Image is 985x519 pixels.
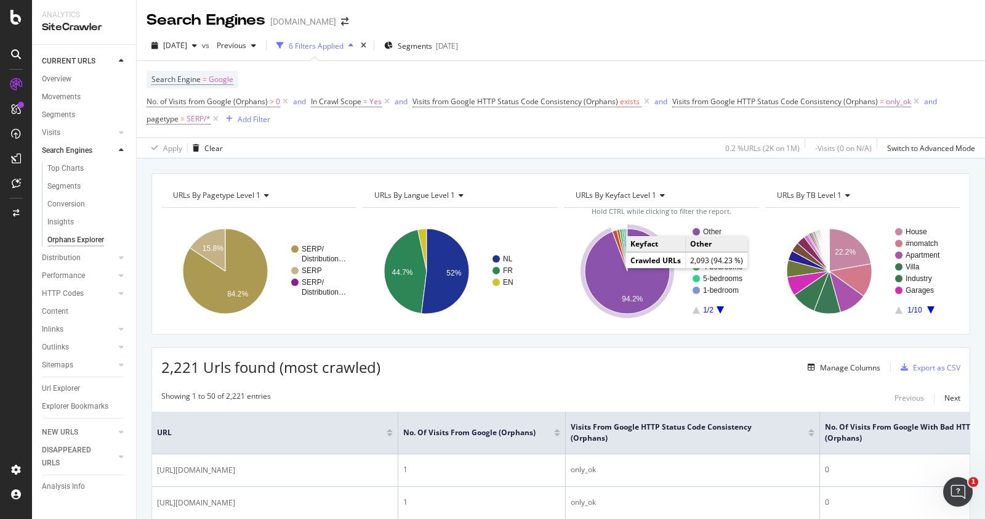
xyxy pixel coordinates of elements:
[163,143,182,153] div: Apply
[395,96,408,107] div: and
[293,96,306,107] div: and
[47,216,74,229] div: Insights
[42,426,78,439] div: NEW URLS
[398,41,432,51] span: Segments
[42,126,115,139] a: Visits
[686,236,748,252] td: Other
[372,186,547,205] h4: URLs By langue Level 1
[42,400,127,413] a: Explorer Bookmarks
[882,138,975,158] button: Switch to Advanced Mode
[341,17,348,26] div: arrow-right-arrow-left
[906,263,920,271] text: Villa
[221,112,270,126] button: Add Filter
[157,427,384,438] span: URL
[161,218,356,325] svg: A chart.
[777,190,842,200] span: URLs By TB Level 1
[42,91,127,104] a: Movements
[906,286,934,295] text: Garages
[896,358,960,377] button: Export as CSV
[571,422,790,444] span: Visits from Google HTTP Status Code Consistency (Orphans)
[42,251,115,264] a: Distribution
[302,288,346,296] text: Distribution…
[204,143,223,153] div: Clear
[203,74,207,84] span: =
[907,306,922,314] text: 1/10
[42,91,81,104] div: Movements
[42,269,115,282] a: Performance
[703,263,742,271] text: 4-bedrooms
[209,71,233,88] span: Google
[924,96,937,107] div: and
[395,96,408,107] button: and
[42,144,115,157] a: Search Engines
[47,162,127,175] a: Top Charts
[203,244,223,253] text: 15.8%
[42,144,92,157] div: Search Engines
[968,477,978,487] span: 1
[42,426,115,439] a: NEW URLS
[289,41,344,51] div: 6 Filters Applied
[363,218,558,325] div: A chart.
[820,362,880,373] div: Manage Columns
[446,269,461,277] text: 52%
[703,306,714,314] text: 1/2
[573,186,748,205] h4: URLs By Keyfact Level 1
[47,180,127,193] a: Segments
[238,114,270,125] div: Add Filter
[311,96,361,107] span: In Crawl Scope
[626,253,686,269] td: Crawled URLs
[157,497,235,509] span: [URL][DOMAIN_NAME]
[374,190,455,200] span: URLs By langue Level 1
[173,190,260,200] span: URLs By pagetype Level 1
[765,218,960,325] div: A chart.
[895,393,924,403] div: Previous
[774,186,949,205] h4: URLs By TB Level 1
[379,36,463,55] button: Segments[DATE]
[944,391,960,406] button: Next
[686,253,748,269] td: 2,093 (94.23 %)
[270,96,274,107] span: >
[622,295,643,304] text: 94.2%
[42,108,75,121] div: Segments
[564,218,756,325] div: A chart.
[180,113,185,124] span: =
[703,227,722,236] text: Other
[161,391,271,406] div: Showing 1 to 50 of 2,221 entries
[42,55,95,68] div: CURRENT URLS
[188,138,223,158] button: Clear
[42,73,127,86] a: Overview
[151,74,201,84] span: Search Engine
[42,287,84,300] div: HTTP Codes
[42,108,127,121] a: Segments
[42,323,63,336] div: Inlinks
[403,464,560,475] div: 1
[42,400,108,413] div: Explorer Bookmarks
[42,305,68,318] div: Content
[42,444,115,470] a: DISAPPEARED URLS
[620,96,640,107] span: exists
[187,110,211,128] span: SERP/*
[227,290,248,299] text: 84.2%
[147,138,182,158] button: Apply
[42,269,85,282] div: Performance
[171,186,345,205] h4: URLs By pagetype Level 1
[42,287,115,300] a: HTTP Codes
[369,93,382,110] span: Yes
[42,359,73,372] div: Sitemaps
[47,180,81,193] div: Segments
[835,248,856,256] text: 22.2%
[503,278,513,287] text: EN
[42,382,80,395] div: Url Explorer
[42,359,115,372] a: Sitemaps
[906,239,938,248] text: #nomatch
[42,341,69,354] div: Outlinks
[392,268,413,277] text: 44.7%
[42,305,127,318] a: Content
[302,266,322,275] text: SERP
[302,245,324,253] text: SERP/
[276,93,280,110] span: 0
[626,236,686,252] td: Keyfact
[880,96,884,107] span: =
[42,20,126,35] div: SiteCrawler
[924,96,937,107] button: and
